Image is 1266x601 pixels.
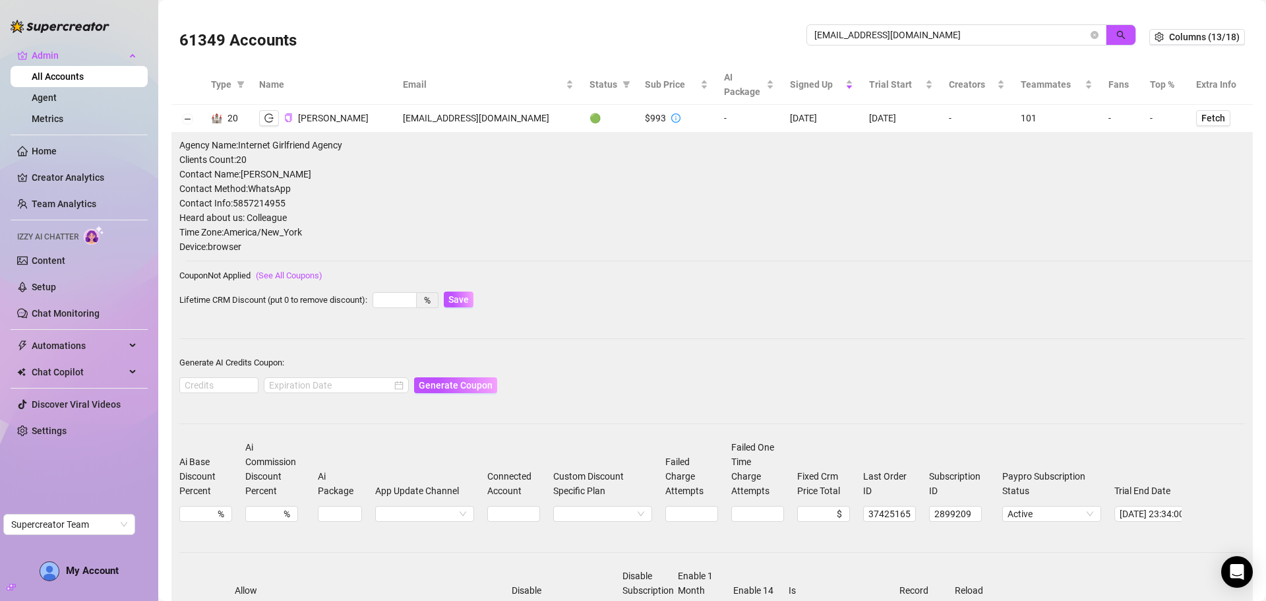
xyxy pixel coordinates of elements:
input: Connected Account [487,506,540,522]
a: Content [32,255,65,266]
a: Settings [32,426,67,436]
span: filter [622,80,630,88]
a: Metrics [32,113,63,124]
input: Trial End Date [1120,507,1183,521]
label: Fixed Crm Price Total [797,469,850,498]
th: Creators [941,65,1013,105]
span: filter [237,80,245,88]
span: Admin [32,45,125,66]
input: Failed One Time Charge Attempts [732,507,783,521]
div: % [417,292,438,308]
img: AD_cMMTxCeTpmN1d5MnKJ1j-_uXZCpTKapSSqNGg4PyXtR_tCW7gZXTNmFz2tpVv9LSyNV7ff1CaS4f4q0HLYKULQOwoM5GQR... [40,562,59,581]
label: Failed One Time Charge Attempts [731,440,784,498]
td: [EMAIL_ADDRESS][DOMAIN_NAME] [395,105,581,133]
span: thunderbolt [17,340,28,351]
label: Failed Charge Attempts [665,455,718,498]
div: $993 [645,111,666,125]
span: Chat Copilot [32,362,125,383]
span: Active [1008,507,1096,521]
div: Open Intercom Messenger [1221,556,1253,588]
span: Trial Start [869,77,922,92]
span: Agency Name: Internet Girlfriend Agency [179,138,1245,152]
h3: 61349 Accounts [179,30,297,51]
th: Top % [1142,65,1188,105]
th: Extra Info [1188,65,1253,105]
span: info-circle [671,113,680,123]
input: Search by UID / Name / Email / Creator Username [814,28,1088,42]
th: Email [395,65,581,105]
label: Trial End Date [1114,484,1179,498]
input: Ai Base Discount Percent [185,507,215,521]
label: App Update Channel [375,484,467,498]
button: Columns (13/18) [1149,29,1245,45]
input: Ai Package [318,506,362,522]
span: logout [264,113,274,123]
input: Failed Charge Attempts [666,507,717,521]
th: Fans [1100,65,1142,105]
input: Subscription ID [930,507,981,521]
button: close-circle [1091,31,1099,39]
button: logout [259,110,279,126]
a: Setup [32,282,56,292]
span: copy [284,113,293,122]
span: Signed Up [790,77,843,92]
span: Creators [949,77,994,92]
th: Teammates [1013,65,1100,105]
span: Generate AI Credits Coupon: [179,358,284,367]
th: Trial Start [861,65,941,105]
a: Team Analytics [32,199,96,209]
th: Sub Price [637,65,716,105]
div: 20 [227,111,238,125]
a: Discover Viral Videos [32,399,121,410]
input: Credits [180,378,258,393]
label: Ai Commission Discount Percent [245,440,305,498]
span: Automations [32,335,125,356]
input: Fixed Crm Price Total [802,507,834,521]
td: - [716,105,782,133]
th: Signed Up [782,65,862,105]
span: Lifetime CRM Discount (put 0 to remove discount): [179,295,367,305]
label: Ai Base Discount Percent [179,455,232,498]
input: Last Order ID [864,507,915,521]
span: filter [234,75,247,94]
span: setting [1155,32,1164,42]
input: Ai Commission Discount Percent [251,507,281,521]
img: Chat Copilot [17,367,26,377]
label: Paypro Subscription Status [1002,469,1101,498]
span: search [1116,30,1126,40]
span: Columns (13/18) [1169,32,1240,42]
div: 🏰 [211,111,222,125]
span: [PERSON_NAME] [298,113,369,123]
a: Creator Analytics [32,167,137,188]
span: Status [589,77,617,92]
label: Connected Account [487,469,540,498]
span: Save [448,294,469,305]
span: Sub Price [645,77,698,92]
button: Save [444,292,473,307]
td: - [1142,105,1188,133]
button: Copy Account UID [284,113,293,123]
span: Time Zone: America/New_York [179,225,1245,239]
td: [DATE] [782,105,862,133]
span: filter [620,75,633,94]
td: - [1100,105,1142,133]
input: Expiration Date [269,378,392,393]
td: [DATE] [861,105,941,133]
span: Device: browser [179,239,1245,254]
span: Heard about us: Colleague [179,210,1245,225]
label: Subscription ID [929,469,989,498]
th: AI Package [716,65,782,105]
span: Email [403,77,562,92]
a: Home [32,146,57,156]
button: Generate Coupon [414,377,497,393]
th: Name [251,65,395,105]
a: Chat Monitoring [32,308,100,319]
span: Coupon Not Applied [179,270,251,280]
span: crown [17,50,28,61]
span: Contact Method: WhatsApp [179,181,1245,196]
span: Contact Info: 5857214955 [179,196,1245,210]
span: Teammates [1021,77,1082,92]
span: Contact Name: [PERSON_NAME] [179,167,1245,181]
span: Supercreator Team [11,515,127,534]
